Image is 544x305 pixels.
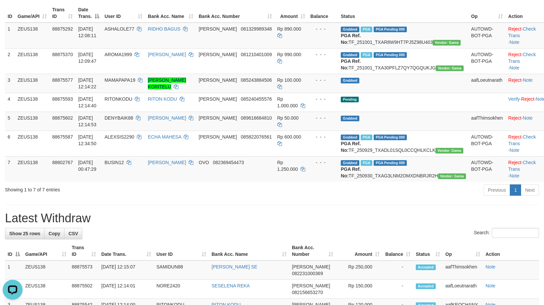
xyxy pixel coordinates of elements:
[9,231,40,236] span: Show 25 rows
[486,264,496,269] a: Note
[23,280,69,299] td: ZEUS138
[311,115,336,121] div: - - -
[23,260,69,280] td: ZEUS138
[5,156,15,182] td: 7
[336,260,382,280] td: Rp 250,000
[212,264,257,269] a: [PERSON_NAME] SE
[521,96,534,102] a: Reject
[52,96,73,102] span: 88875593
[5,260,23,280] td: 1
[469,156,506,182] td: AUTOWD-BOT-PGA
[15,93,49,112] td: ZEUS138
[311,26,336,32] div: - - -
[341,141,361,153] b: PGA Ref. No:
[382,280,413,299] td: -
[78,96,96,108] span: [DATE] 12:14:40
[212,283,250,288] a: SESELENA REKA
[416,264,436,270] span: Accepted
[154,260,209,280] td: SAMIDUN88
[289,242,336,260] th: Bank Acc. Number: activate to sort column ascending
[469,131,506,156] td: AUTOWD-BOT-PGA
[105,77,136,83] span: MAMAPAPA19
[443,260,483,280] td: aafThimsokhen
[341,160,359,166] span: Grabbed
[105,115,133,121] span: DENYBAIK88
[23,242,69,260] th: Game/API: activate to sort column ascending
[199,115,237,121] span: [PERSON_NAME]
[105,160,124,165] span: BUSIN12
[15,23,49,49] td: ZEUS138
[436,65,464,71] span: Vendor URL: https://trx31.1velocity.biz
[78,134,96,146] span: [DATE] 12:34:50
[277,96,298,108] span: Rp 1.000.000
[443,280,483,299] td: aafLoeutnarath
[509,65,519,70] a: Note
[341,97,359,102] span: Pending
[361,52,372,58] span: Marked by aafanarl
[374,135,407,140] span: PGA Pending
[341,52,359,58] span: Grabbed
[64,228,82,239] a: CSV
[277,26,301,32] span: Rp 890.000
[99,242,154,260] th: Date Trans.: activate to sort column ascending
[341,33,361,45] b: PGA Ref. No:
[374,160,407,166] span: PGA Pending
[508,52,521,57] a: Reject
[492,228,539,238] input: Search:
[199,52,237,57] span: [PERSON_NAME]
[361,135,372,140] span: Marked by aafpengsreynich
[52,52,73,57] span: 88875370
[5,228,45,239] a: Show 25 rows
[3,3,23,23] button: Open LiveChat chat widget
[292,283,330,288] span: [PERSON_NAME]
[5,131,15,156] td: 6
[69,280,99,299] td: 88875502
[78,26,96,38] span: [DATE] 12:08:11
[241,115,272,121] span: Copy 089616684810 to clipboard
[154,280,209,299] td: NORE2420
[292,264,330,269] span: [PERSON_NAME]
[196,4,274,23] th: Bank Acc. Number: activate to sort column ascending
[15,156,49,182] td: ZEUS138
[341,135,359,140] span: Grabbed
[69,260,99,280] td: 88875573
[311,159,336,166] div: - - -
[435,148,463,153] span: Vendor URL: https://trx31.1velocity.biz
[509,40,519,45] a: Note
[311,51,336,58] div: - - -
[52,134,73,140] span: 88675587
[438,173,466,179] span: Vendor URL: https://trx31.1velocity.biz
[508,160,521,165] a: Reject
[78,77,96,89] span: [DATE] 12:14:22
[508,134,536,146] a: Check Trans
[336,242,382,260] th: Amount: activate to sort column ascending
[469,74,506,93] td: aafLoeutnarath
[523,77,533,83] a: Note
[508,26,536,38] a: Check Trans
[311,134,336,140] div: - - -
[199,134,237,140] span: [PERSON_NAME]
[277,115,299,121] span: Rp 50.000
[148,134,181,140] a: ECHA MAHESA
[509,148,519,153] a: Note
[48,231,60,236] span: Copy
[469,4,506,23] th: Op: activate to sort column ascending
[361,27,372,32] span: Marked by aafanarl
[148,26,180,32] a: RIDHO BAGUS
[338,131,468,156] td: TF_250929_TXADL01SQL0CCQHLKCLK
[508,96,520,102] a: Verify
[199,77,237,83] span: [PERSON_NAME]
[52,26,73,32] span: 88875292
[508,115,521,121] a: Reject
[199,26,237,32] span: [PERSON_NAME]
[510,184,521,196] a: 1
[311,77,336,83] div: - - -
[78,115,96,127] span: [DATE] 12:14:53
[52,160,73,165] span: 88802767
[338,4,468,23] th: Status
[105,52,132,57] span: AROMA1999
[277,160,298,172] span: Rp 1.250.000
[523,115,533,121] a: Note
[145,4,196,23] th: Bank Acc. Name: activate to sort column ascending
[241,77,272,83] span: Copy 085243884506 to clipboard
